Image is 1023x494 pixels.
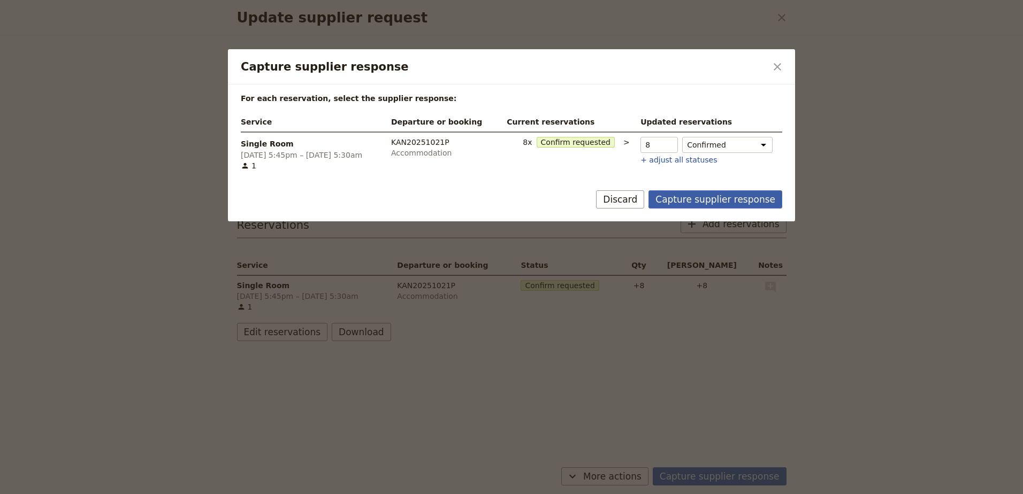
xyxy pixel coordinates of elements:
[241,140,294,148] span: Single Room
[502,112,619,132] th: Current reservations
[387,112,502,132] th: Departure or booking
[537,137,615,148] span: Confirm requested
[523,137,532,148] span: 8 x
[768,58,787,76] button: Close dialog
[241,160,383,171] span: 1
[623,137,632,148] div: >
[391,148,498,158] div: Accommodation
[241,59,766,75] h2: Capture supplier response
[636,112,782,132] th: Updated reservations
[391,137,498,148] div: KAN20251021P
[648,190,782,209] button: Capture supplier response
[640,155,717,165] button: + adjust all statuses
[640,137,678,153] input: —
[596,190,644,209] button: Discard
[241,112,387,132] th: Service
[241,150,383,160] span: [DATE] 5:45pm – [DATE] 5:30am
[241,93,456,104] p: For each reservation, select the supplier response:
